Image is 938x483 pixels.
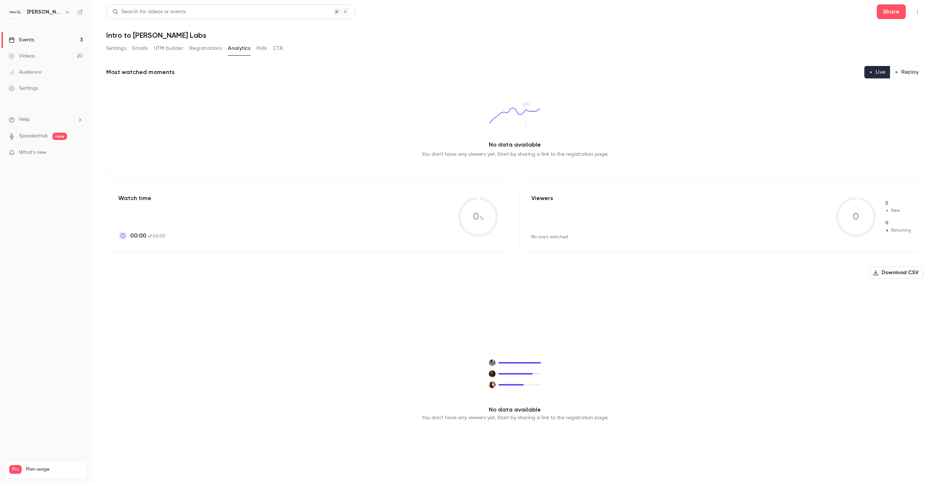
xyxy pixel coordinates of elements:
[106,31,923,40] h1: Intro to [PERSON_NAME] Labs
[489,140,541,149] p: No data available
[19,149,47,156] span: What's new
[9,85,38,92] div: Settings
[483,354,547,393] img: No viewers
[422,151,608,158] p: You don't have any viewers yet. Start by sharing a link to the registration page.
[26,467,82,472] span: Plan usage
[19,132,48,140] a: SpeakerHub
[9,465,22,474] span: Pro
[885,200,911,207] span: New
[154,43,184,54] button: UTM builder
[19,116,30,123] span: Help
[256,43,267,54] button: Polls
[531,234,568,240] div: No one's watched
[885,207,911,214] span: New
[422,414,608,421] p: You don't have any viewers yet. Start by sharing a link to the registration page.
[9,116,83,123] li: help-dropdown-opener
[106,68,175,77] h2: Most watched moments
[531,194,553,203] p: Viewers
[189,43,222,54] button: Registrations
[864,66,890,78] button: Live
[890,66,923,78] button: Replay
[489,405,541,414] p: No data available
[9,36,34,44] div: Events
[9,6,21,18] img: Alva Academy
[112,8,186,16] div: Search for videos or events
[885,227,911,234] span: Returning
[132,43,148,54] button: Emails
[9,52,35,60] div: Videos
[52,133,67,140] span: new
[228,43,251,54] button: Analytics
[877,4,906,19] button: Share
[885,220,911,226] span: Returning
[130,231,146,240] span: 00:00
[106,43,126,54] button: Settings
[9,69,41,76] div: Audience
[118,194,166,203] p: Watch time
[130,231,166,240] p: of 00:00
[273,43,283,54] button: CTA
[869,267,923,279] button: Download CSV
[27,8,62,16] h6: [PERSON_NAME][GEOGRAPHIC_DATA]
